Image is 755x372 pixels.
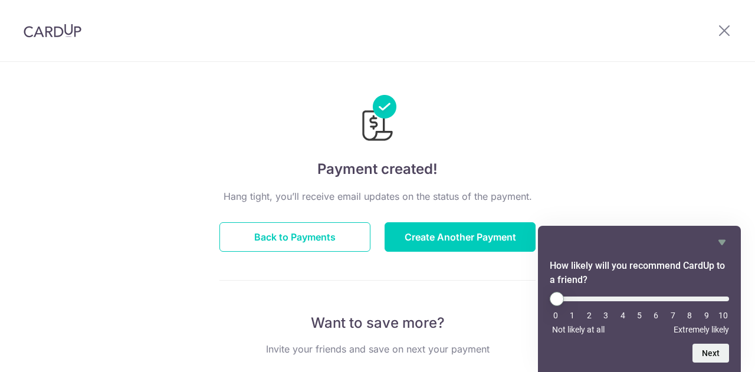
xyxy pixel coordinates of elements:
button: Back to Payments [219,222,370,252]
p: Invite your friends and save on next your payment [219,342,536,356]
li: 10 [717,311,729,320]
button: Hide survey [715,235,729,249]
div: How likely will you recommend CardUp to a friend? Select an option from 0 to 10, with 0 being Not... [550,292,729,334]
li: 3 [600,311,612,320]
li: 6 [650,311,662,320]
img: Payments [359,95,396,144]
li: 8 [684,311,695,320]
h4: Payment created! [219,159,536,180]
li: 4 [617,311,629,320]
img: CardUp [24,24,81,38]
button: Create Another Payment [385,222,536,252]
p: Hang tight, you’ll receive email updates on the status of the payment. [219,189,536,203]
span: Not likely at all [552,325,605,334]
div: How likely will you recommend CardUp to a friend? Select an option from 0 to 10, with 0 being Not... [550,235,729,363]
li: 0 [550,311,562,320]
span: Extremely likely [674,325,729,334]
button: Next question [692,344,729,363]
h2: How likely will you recommend CardUp to a friend? Select an option from 0 to 10, with 0 being Not... [550,259,729,287]
li: 2 [583,311,595,320]
li: 9 [701,311,713,320]
p: Want to save more? [219,314,536,333]
li: 7 [667,311,679,320]
li: 5 [633,311,645,320]
li: 1 [566,311,578,320]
